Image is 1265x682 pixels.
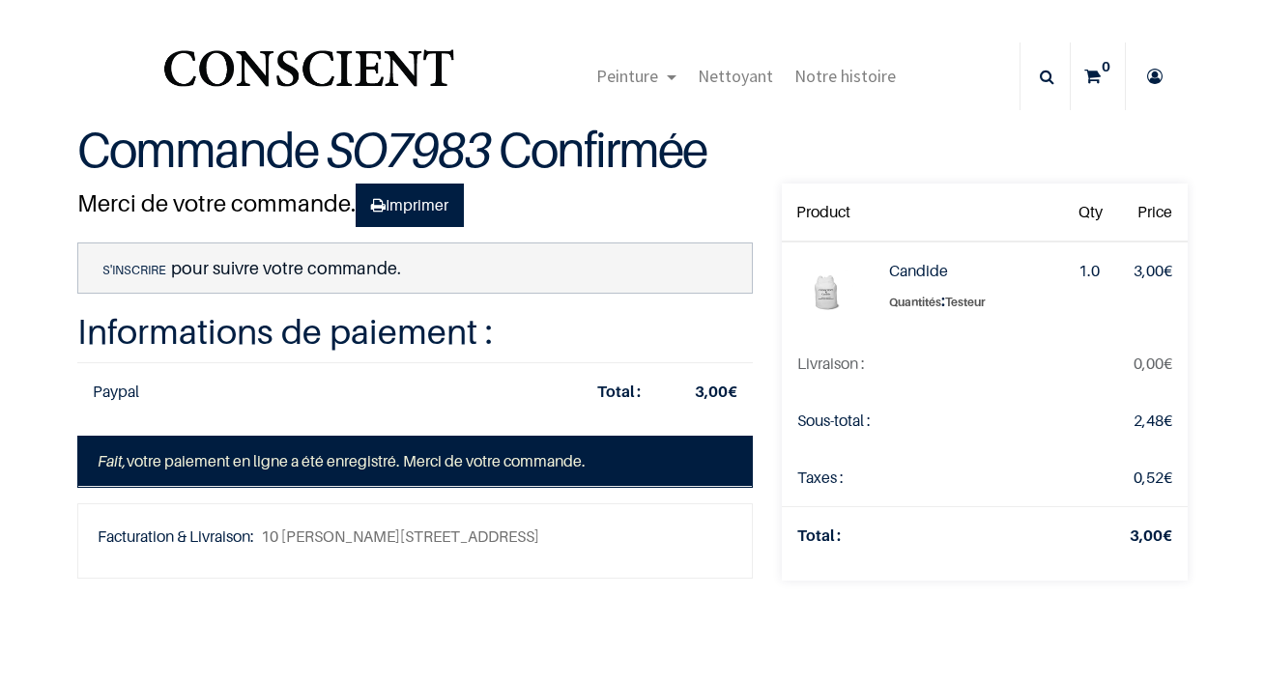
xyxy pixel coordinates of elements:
[889,261,948,280] strong: Candide
[98,451,127,470] i: Fait,
[77,310,493,352] strong: Informations de paiement :
[1078,258,1103,284] div: 1.0
[1134,411,1164,430] span: 2,48
[782,449,1021,507] td: Taxes :
[1118,184,1188,242] th: Price
[596,65,658,87] span: Peinture
[695,382,737,401] strong: €
[1134,261,1172,280] span: €
[1130,526,1163,545] span: 3,00
[1134,354,1164,373] span: 0,00
[698,65,773,87] span: Nettoyant
[1130,526,1172,545] strong: €
[159,39,458,115] img: Conscient
[1134,411,1172,430] span: €
[1134,261,1164,280] span: 3,00
[597,382,641,401] strong: Total :
[782,335,1021,392] td: La livraison sera mise à jour après avoir choisi une nouvelle méthode de livraison
[77,120,318,179] span: Commande
[782,392,1021,449] td: Sous-total :
[797,526,841,545] strong: Total :
[327,120,490,179] em: SO7983
[1134,468,1164,487] span: 0,52
[261,524,539,550] span: 10 [PERSON_NAME][STREET_ADDRESS]
[1134,468,1172,487] span: €
[695,382,728,401] span: 3,00
[796,258,858,320] img: Candide (Testeur)
[77,362,559,420] td: Paypal
[889,295,941,309] span: Quantités
[1063,184,1118,242] th: Qty
[782,184,874,242] th: Product
[98,261,171,278] a: S'inscrire
[1071,43,1125,110] a: 0
[98,451,586,470] span: votre paiement en ligne a été enregistré. Merci de votre commande.
[945,295,986,309] span: Testeur
[356,184,464,228] a: Imprimer
[889,288,1048,314] label: :
[499,120,706,179] span: Confirmée
[794,65,896,87] span: Notre histoire
[1134,354,1172,373] span: €
[586,43,687,110] a: Peinture
[1097,57,1115,76] sup: 0
[77,184,752,228] h2: Merci de votre commande.
[98,526,258,546] b: Facturation & Livraison:
[159,39,458,115] a: Logo of Conscient
[77,242,752,294] p: pour suivre votre commande.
